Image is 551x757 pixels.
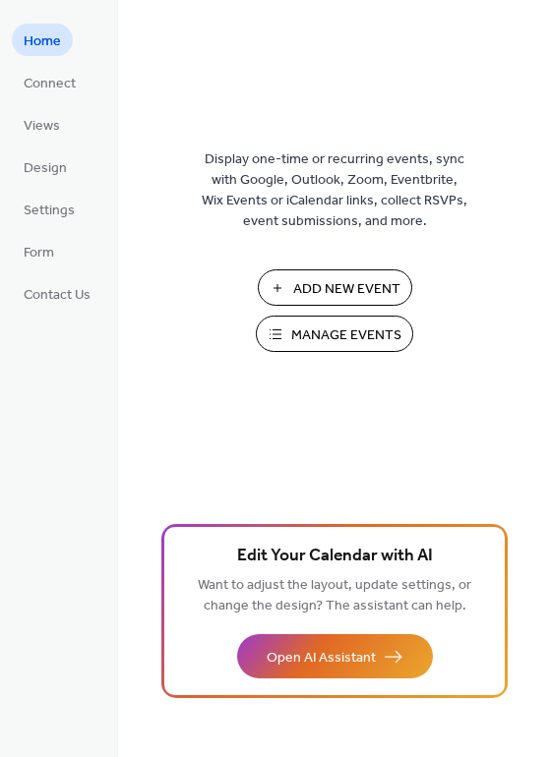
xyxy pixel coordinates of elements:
a: Form [12,235,66,267]
span: Contact Us [24,285,91,306]
a: Design [12,150,79,183]
span: Edit Your Calendar with AI [237,543,433,570]
span: Home [24,31,61,52]
a: Views [12,108,72,141]
button: Add New Event [258,269,412,306]
a: Contact Us [12,277,102,310]
span: Connect [24,74,76,94]
a: Home [12,24,73,56]
span: Settings [24,201,75,221]
span: Form [24,243,54,263]
span: Design [24,158,67,179]
span: Want to adjust the layout, update settings, or change the design? The assistant can help. [198,572,471,619]
span: Manage Events [291,325,401,346]
span: Display one-time or recurring events, sync with Google, Outlook, Zoom, Eventbrite, Wix Events or ... [202,149,467,232]
button: Open AI Assistant [237,634,433,678]
span: Open AI Assistant [267,648,376,669]
span: Add New Event [293,279,400,300]
a: Connect [12,66,88,98]
button: Manage Events [256,316,413,352]
span: Views [24,116,60,137]
a: Settings [12,193,87,225]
